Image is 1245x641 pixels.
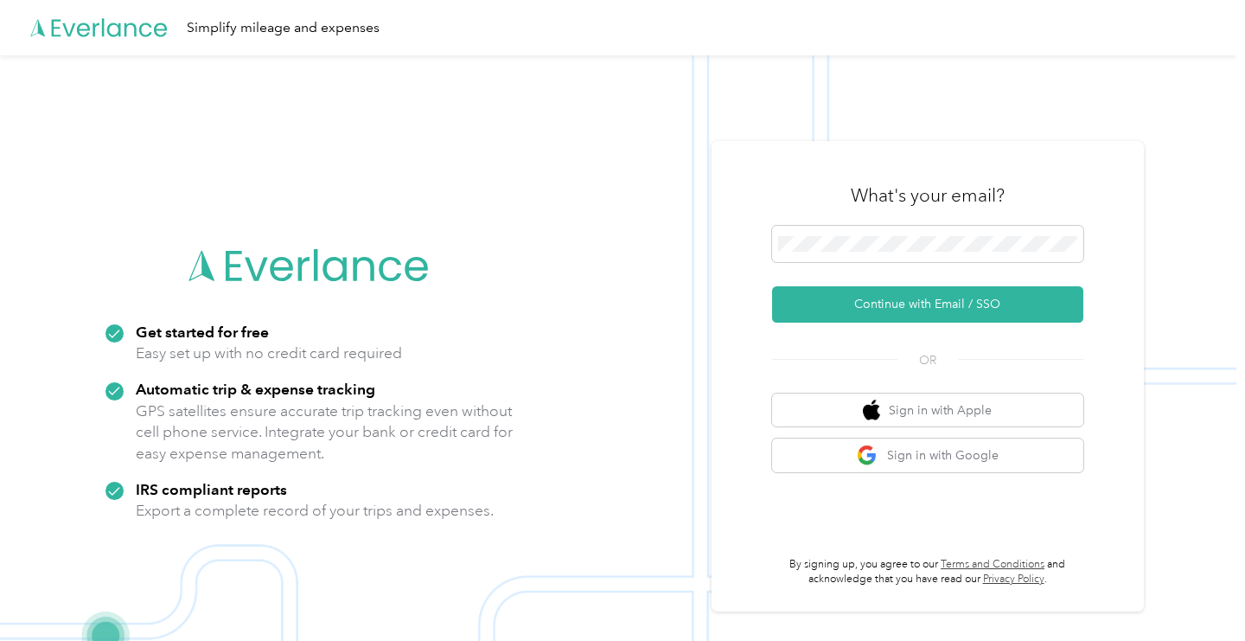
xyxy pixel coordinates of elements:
strong: Get started for free [136,323,269,341]
strong: Automatic trip & expense tracking [136,380,375,398]
a: Terms and Conditions [941,558,1044,571]
img: google logo [857,445,878,466]
button: Continue with Email / SSO [772,286,1083,323]
button: google logoSign in with Google [772,439,1083,472]
p: Export a complete record of your trips and expenses. [136,500,494,522]
strong: IRS compliant reports [136,480,287,498]
img: apple logo [863,400,880,421]
span: OR [897,351,958,369]
div: Simplify mileage and expenses [187,17,380,39]
a: Privacy Policy [983,573,1044,586]
h3: What's your email? [851,183,1005,208]
p: GPS satellites ensure accurate trip tracking even without cell phone service. Integrate your bank... [136,401,514,465]
button: apple logoSign in with Apple [772,394,1083,427]
p: By signing up, you agree to our and acknowledge that you have read our . [772,557,1083,587]
p: Easy set up with no credit card required [136,343,402,364]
